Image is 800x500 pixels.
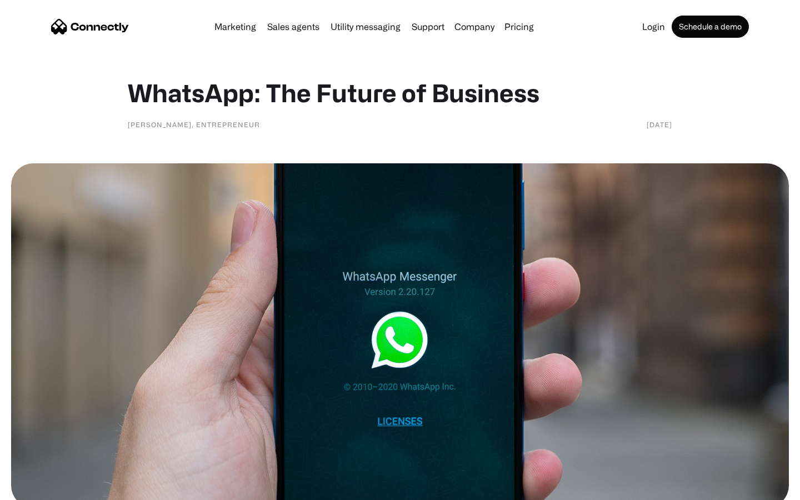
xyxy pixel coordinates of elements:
a: Marketing [210,22,261,31]
ul: Language list [22,481,67,496]
a: home [51,18,129,35]
h1: WhatsApp: The Future of Business [128,78,672,108]
div: Company [454,19,494,34]
div: [DATE] [647,119,672,130]
a: Login [638,22,669,31]
a: Utility messaging [326,22,405,31]
a: Schedule a demo [672,16,749,38]
a: Support [407,22,449,31]
a: Sales agents [263,22,324,31]
div: [PERSON_NAME], Entrepreneur [128,119,260,130]
aside: Language selected: English [11,481,67,496]
a: Pricing [500,22,538,31]
div: Company [451,19,498,34]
